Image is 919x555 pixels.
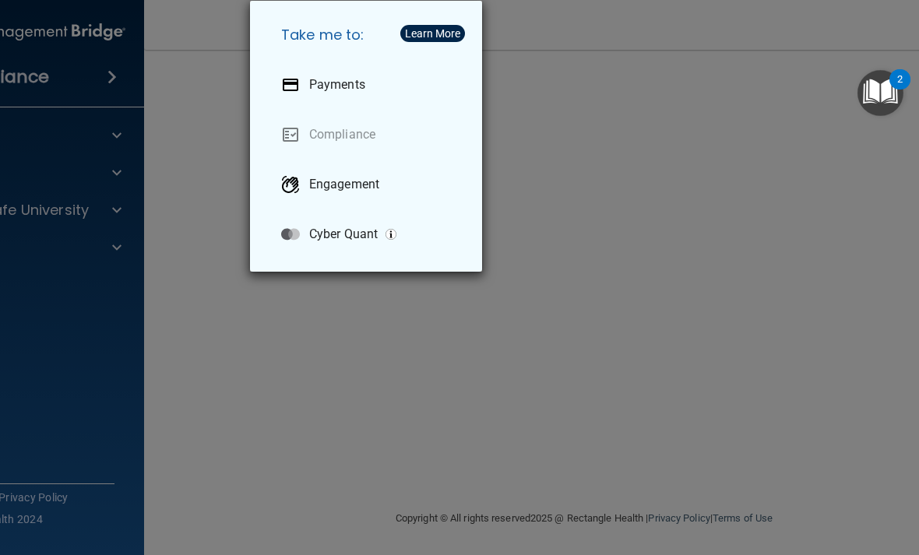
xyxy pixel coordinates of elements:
div: Learn More [405,28,460,39]
p: Cyber Quant [309,227,378,242]
button: Open Resource Center, 2 new notifications [857,70,903,116]
p: Payments [309,77,365,93]
div: 2 [897,79,903,100]
a: Payments [269,63,470,107]
button: Learn More [400,25,465,42]
a: Compliance [269,113,470,156]
h5: Take me to: [269,13,470,57]
p: Engagement [309,177,379,192]
a: Cyber Quant [269,213,470,256]
a: Engagement [269,163,470,206]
